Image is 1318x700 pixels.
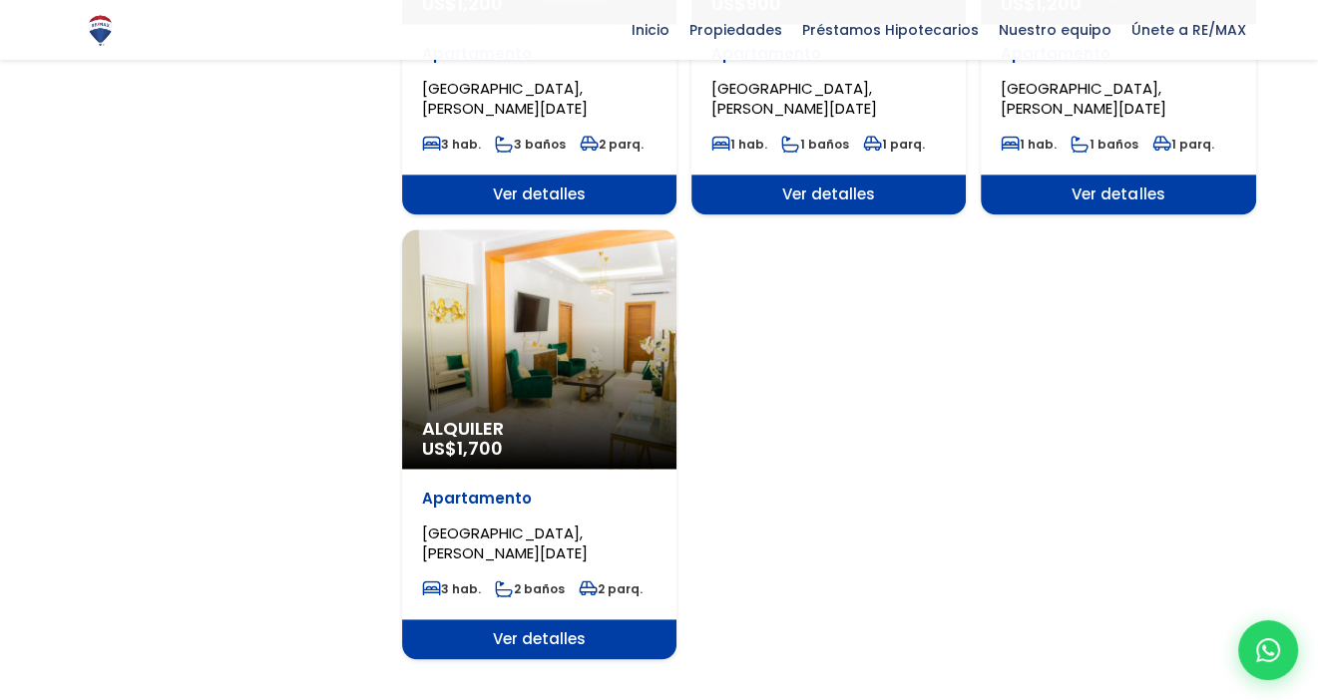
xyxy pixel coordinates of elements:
span: Préstamos Hipotecarios [792,15,989,45]
a: Alquiler US$1,700 Apartamento [GEOGRAPHIC_DATA], [PERSON_NAME][DATE] 3 hab. 2 baños 2 parq. Ver d... [402,229,676,659]
span: [GEOGRAPHIC_DATA], [PERSON_NAME][DATE] [1001,78,1166,119]
span: 1 baños [1071,136,1138,153]
span: Ver detalles [691,175,966,214]
span: Alquiler [422,419,657,439]
span: US$ [422,436,503,461]
span: 1 baños [781,136,849,153]
span: Inicio [622,15,679,45]
span: [GEOGRAPHIC_DATA], [PERSON_NAME][DATE] [711,78,877,119]
span: 2 parq. [579,580,643,597]
span: Únete a RE/MAX [1121,15,1256,45]
span: Ver detalles [981,175,1255,214]
span: 1,700 [457,436,503,461]
span: 1 parq. [863,136,925,153]
span: 1 hab. [711,136,767,153]
span: 2 parq. [580,136,644,153]
span: Propiedades [679,15,792,45]
span: 3 hab. [422,136,481,153]
span: 2 baños [495,580,565,597]
span: Ver detalles [402,619,676,659]
span: Ver detalles [402,175,676,214]
img: Logo de REMAX [83,13,118,48]
span: [GEOGRAPHIC_DATA], [PERSON_NAME][DATE] [422,78,588,119]
span: 3 hab. [422,580,481,597]
span: 1 hab. [1001,136,1057,153]
span: 3 baños [495,136,566,153]
p: Apartamento [422,489,657,509]
span: [GEOGRAPHIC_DATA], [PERSON_NAME][DATE] [422,523,588,563]
span: Nuestro equipo [989,15,1121,45]
span: 1 parq. [1152,136,1214,153]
